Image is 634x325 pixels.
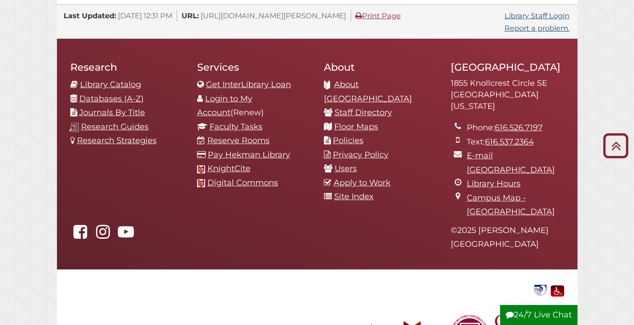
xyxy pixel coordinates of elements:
[77,136,157,145] a: Research Strategies
[551,284,564,297] img: Disability Assistance
[324,61,437,73] h2: About
[355,11,401,20] a: Print Page
[182,11,199,20] span: URL:
[451,61,564,73] h2: [GEOGRAPHIC_DATA]
[467,179,521,189] a: Library Hours
[201,11,346,20] span: [URL][DOMAIN_NAME][PERSON_NAME]
[207,164,250,173] a: KnightCite
[505,11,569,20] a: Library Staff Login
[210,122,262,132] a: Faculty Tasks
[451,78,564,112] address: 1855 Knollcrest Circle SE [GEOGRAPHIC_DATA][US_STATE]
[64,11,116,20] span: Last Updated:
[495,123,543,132] a: 616.526.7197
[197,165,205,173] img: Calvin favicon logo
[467,151,555,175] a: E-mail [GEOGRAPHIC_DATA]
[485,137,534,147] a: 616.537.2364
[505,24,569,32] a: Report a problem.
[334,178,391,188] a: Apply to Work
[197,179,205,187] img: Calvin favicon logo
[79,94,144,104] a: Databases (A-Z)
[70,230,91,240] a: Hekman Library on Facebook
[334,122,378,132] a: Floor Maps
[207,178,278,188] a: Digital Commons
[467,135,564,149] li: Text:
[335,164,357,173] a: Users
[197,92,311,120] li: (Renew)
[207,136,270,145] a: Reserve Rooms
[118,11,172,20] span: [DATE] 12:31 PM
[93,230,113,240] a: hekmanlibrary on Instagram
[197,94,252,118] a: Login to My Account
[355,12,362,19] i: Print Page
[69,123,79,132] img: research-guides-icon-white_37x37.png
[197,61,311,73] h2: Services
[81,122,149,132] a: Research Guides
[334,192,374,201] a: Site Index
[116,230,136,240] a: Hekman Library on YouTube
[80,80,141,89] a: Library Catalog
[600,138,632,153] a: Back to Top
[532,285,549,294] a: Government Documents Federal Depository Library
[551,285,564,294] a: Disability Assistance
[206,80,291,89] a: Get InterLibrary Loan
[208,150,290,160] a: Pay Hekman Library
[333,136,363,145] a: Policies
[79,108,145,117] a: Journals By Title
[532,284,549,297] img: Government Documents Federal Depository Library
[70,61,184,73] h2: Research
[324,80,412,104] a: About [GEOGRAPHIC_DATA]
[451,224,564,252] p: © 2025 [PERSON_NAME][GEOGRAPHIC_DATA]
[467,193,555,217] a: Campus Map - [GEOGRAPHIC_DATA]
[467,121,564,135] li: Phone:
[335,108,392,117] a: Staff Directory
[333,150,388,160] a: Privacy Policy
